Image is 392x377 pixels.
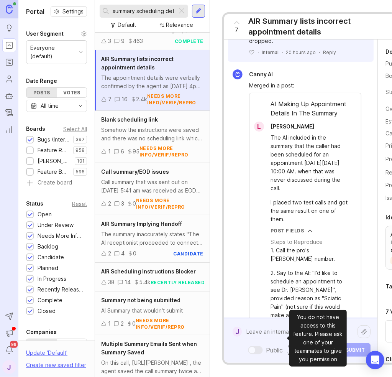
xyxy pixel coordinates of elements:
div: Under Review [38,221,74,229]
div: 14 [125,278,131,286]
div: 1. Call the pro's [PERSON_NAME] number. [271,246,349,263]
input: Search... [113,7,174,15]
div: You do not have access to this feature. Please ask one of your teammates to give you permission [289,310,347,367]
a: Reporting [2,123,16,137]
span: Multiple Summary Emails Sent when Summary Saved [101,341,197,356]
label: By account owner [57,339,87,360]
a: Changelog [2,106,16,120]
div: Backlog [38,242,58,251]
div: candidate [174,250,204,257]
div: Status [26,199,43,208]
div: 0 [133,199,136,208]
div: The AI included in the summary that the caller had been scheduled for an appointment [DATE][DATE]... [271,133,349,193]
div: The appointment details were verbally confirmed by the agent as [DATE] 4pm. The AIR Summary inclu... [101,74,203,91]
a: Create board [26,180,87,187]
span: Call summary/EOD issues [101,168,169,175]
div: On this call, [URL][PERSON_NAME] , the agent saved the call summary twice and the Pro received it... [101,359,203,375]
p: 101 [77,158,85,164]
div: Everyone (default) [30,44,76,61]
div: 0 [133,249,136,258]
span: 99 [10,341,18,348]
span: AIR Summary Implying Handoff [101,221,182,227]
div: Public [266,346,283,355]
div: Reply [323,49,336,56]
div: 0 [132,319,136,328]
div: Post Fields [271,227,304,234]
a: Blank scheduling linkSomehow the instructions were saved and there was no scheduling link which c... [95,111,210,163]
button: Announcements [2,326,16,340]
h1: Portal [26,7,44,16]
div: Open [38,210,52,219]
div: Somehow the instructions were saved and there was no scheduling link which caused our agent calls... [101,126,203,143]
p: 958 [75,147,85,153]
div: Candidate [38,253,64,262]
a: Users [2,72,16,86]
a: AIR Summary lists incorrect appointment detailsThe appointment details were verbally confirmed by... [95,50,210,111]
span: 20 hours ago [286,49,316,56]
div: Date Range [26,76,57,86]
div: 38 [108,278,115,286]
div: Relevance [166,21,194,29]
div: User Segment [26,29,64,38]
div: Update ' Default ' [26,349,67,361]
div: Votes [57,88,87,97]
div: Call summary that was sent out on [DATE] 5:41 am was received as EOD on [DATE] 1:41 pm [101,178,203,195]
a: Autopilot [2,89,16,103]
div: 1 [108,319,111,328]
div: Create new saved filter [26,361,86,369]
img: Canny Home [6,5,13,13]
div: 5.4k [139,278,151,286]
div: 2 [108,249,111,258]
div: J [233,327,242,337]
div: 9 [121,37,125,45]
div: 95 [133,147,139,156]
a: AIR Summary Implying HandoffThe summary inaccurately states "The AI receptionist proceeded to con... [95,215,210,263]
div: needs more info/verif/repro [139,145,203,158]
button: Post Fields [271,227,313,234]
div: Recently Released [38,285,83,294]
div: 7 [108,95,112,104]
button: Settings [51,6,87,17]
div: 4 [121,249,125,258]
a: Roadmaps [2,55,16,69]
div: Steps to Reproduce [271,238,323,246]
a: Portal [2,38,16,52]
p: 397 [75,137,85,143]
img: Canny AI [233,69,243,79]
div: 1 [108,147,111,156]
div: Posts [26,88,57,97]
a: AIR Scheduling Instructions Blocker38145.4krecently released [95,263,210,291]
div: 2 [121,319,124,328]
div: complete [175,38,203,44]
div: 16 [121,95,128,104]
div: AI Making Up Appointment Details In The Summary [249,99,361,122]
div: Closed [38,307,56,315]
span: [PERSON_NAME] [271,123,314,130]
div: needs more info/verif/repro [136,197,203,210]
div: 2. Say to the AI: "I'd like to schedule an appointment to see Dr. [PERSON_NAME]", provided reason... [271,269,349,336]
a: L[PERSON_NAME] [249,122,320,132]
svg: toggle icon [74,103,87,109]
div: Needs More Info/verif/repro [38,232,83,240]
div: Select All [63,127,87,131]
div: Default [118,21,136,29]
a: Summary not being submittedAI Summary that wouldn't submit120needs more info/verif/repro [95,291,210,335]
div: 2.4k [136,95,147,104]
span: AIR Scheduling Instructions Blocker [101,268,196,275]
div: 3 [108,37,111,45]
span: 7 [235,26,239,34]
div: AI Summary that wouldn't submit [101,306,203,315]
span: Blank scheduling link [101,116,158,123]
button: Notifications [2,343,16,357]
div: · [282,49,283,56]
div: Reset [72,202,87,206]
div: Planned [38,264,58,272]
a: Call summary/EOD issuesCall summary that was sent out on [DATE] 5:41 am was received as EOD on [D... [95,163,210,215]
div: L [254,122,264,132]
span: Settings [62,8,84,15]
div: · [258,49,259,56]
div: 6 [121,147,124,156]
div: The summary inaccurately states "The AI receptionist proceeded to connect the caller to a human t... [101,230,203,247]
div: Bugs (Internal) [38,135,69,144]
